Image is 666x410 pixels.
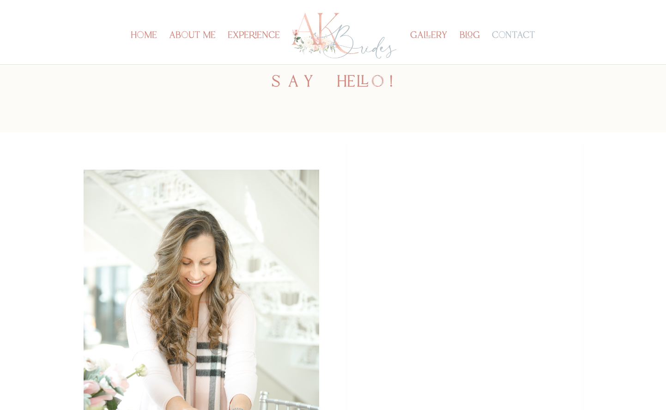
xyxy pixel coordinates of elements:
a: experience [228,32,280,64]
img: Los Angeles Wedding Planner - AK Brides [290,10,398,61]
a: blog [460,32,480,64]
a: gallery [410,32,448,64]
a: about me [169,32,216,64]
a: home [131,32,157,64]
a: contact [492,32,535,64]
h2: say hello! [84,74,582,95]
